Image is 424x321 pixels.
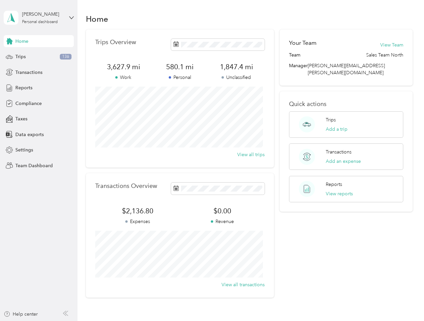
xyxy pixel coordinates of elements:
p: Quick actions [289,101,403,108]
span: 580.1 mi [152,62,208,72]
p: Transactions Overview [95,183,157,190]
h1: Home [86,15,108,22]
p: Personal [152,74,208,81]
span: 1,847.4 mi [208,62,265,72]
button: Help center [4,311,38,318]
p: Revenue [180,218,265,225]
span: 136 [60,54,72,60]
button: View all transactions [222,281,265,288]
button: View all trips [237,151,265,158]
span: Transactions [15,69,42,76]
span: Sales Team North [366,51,403,59]
span: $2,136.80 [95,206,180,216]
span: Taxes [15,115,27,122]
p: Transactions [326,148,351,155]
span: Reports [15,84,32,91]
span: $0.00 [180,206,265,216]
div: Personal dashboard [22,20,58,24]
span: Manager [289,62,308,76]
span: 3,627.9 mi [95,62,152,72]
button: Add a trip [326,126,347,133]
p: Trips [326,116,336,123]
span: Team [289,51,300,59]
span: Trips [15,53,26,60]
div: [PERSON_NAME] [22,11,64,18]
p: Reports [326,181,342,188]
span: Settings [15,146,33,153]
p: Work [95,74,152,81]
button: Add an expense [326,158,361,165]
button: View reports [326,190,353,197]
span: Compliance [15,100,42,107]
span: [PERSON_NAME][EMAIL_ADDRESS][PERSON_NAME][DOMAIN_NAME] [308,63,385,76]
span: Team Dashboard [15,162,53,169]
button: View Team [380,41,403,48]
span: Data exports [15,131,44,138]
p: Trips Overview [95,39,136,46]
p: Expenses [95,218,180,225]
h2: Your Team [289,39,316,47]
p: Unclassified [208,74,265,81]
span: Home [15,38,28,45]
